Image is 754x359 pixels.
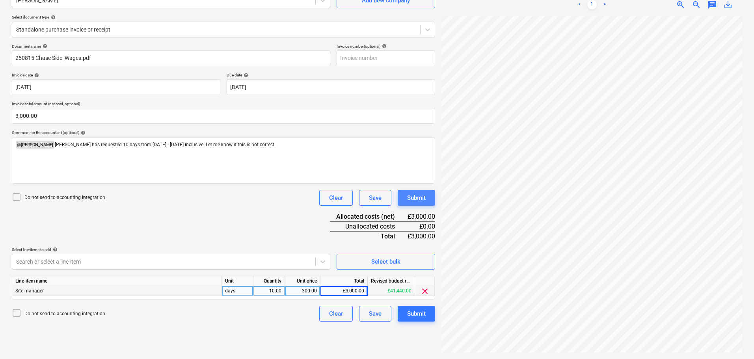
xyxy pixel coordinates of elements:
div: £0.00 [408,221,435,231]
div: Submit [407,193,426,203]
div: Total [330,231,408,241]
div: Save [369,309,382,319]
div: Unit [222,276,253,286]
button: Save [359,306,391,322]
div: Total [320,276,368,286]
span: Site manager [15,288,44,294]
span: help [49,15,56,20]
p: Do not send to accounting integration [24,311,105,317]
div: Comment for the accountant (optional) [12,130,435,135]
iframe: Chat Widget [715,321,754,359]
div: £3,000.00 [408,212,435,221]
div: £3,000.00 [320,286,368,296]
div: Select bulk [371,257,400,267]
div: Revised budget remaining [368,276,415,286]
div: Unallocated costs [330,221,408,231]
div: Quantity [253,276,285,286]
span: @ [PERSON_NAME] [16,141,54,149]
button: Select bulk [337,254,435,270]
div: Invoice number (optional) [337,44,435,49]
button: Submit [398,306,435,322]
span: help [79,130,86,135]
div: £41,440.00 [368,286,415,296]
span: [PERSON_NAME] has requested 10 days from [DATE] - [DATE] inclusive. Let me know if this is not co... [55,142,276,147]
div: Save [369,193,382,203]
input: Document name [12,50,330,66]
span: help [41,44,47,48]
div: Due date [227,73,435,78]
input: Due date not specified [227,79,435,95]
div: days [222,286,253,296]
p: Invoice total amount (net cost, optional) [12,101,435,108]
div: £3,000.00 [408,231,435,241]
input: Invoice date not specified [12,79,220,95]
div: 10.00 [257,286,281,296]
div: Clear [329,193,343,203]
div: Select line-items to add [12,247,330,252]
button: Clear [319,306,353,322]
button: Submit [398,190,435,206]
span: help [380,44,387,48]
span: help [51,247,58,252]
div: Invoice date [12,73,220,78]
div: Allocated costs (net) [330,212,408,221]
span: help [242,73,248,78]
div: 300.00 [288,286,317,296]
p: Do not send to accounting integration [24,194,105,201]
div: Document name [12,44,330,49]
span: clear [420,286,430,296]
div: Select document type [12,15,435,20]
div: Unit price [285,276,320,286]
div: Clear [329,309,343,319]
input: Invoice total amount (net cost, optional) [12,108,435,124]
button: Save [359,190,391,206]
div: Line-item name [12,276,222,286]
input: Invoice number [337,50,435,66]
button: Clear [319,190,353,206]
div: Submit [407,309,426,319]
span: help [33,73,39,78]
